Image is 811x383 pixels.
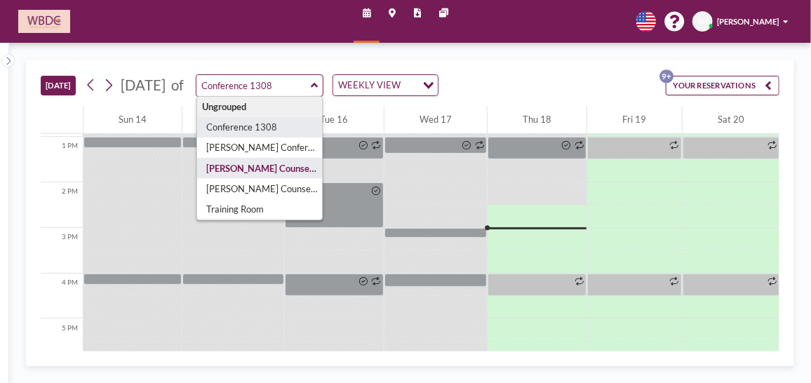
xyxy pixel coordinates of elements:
span: of [171,76,184,94]
div: [PERSON_NAME] Counseling Room [197,178,322,199]
img: organization-logo [18,10,70,32]
div: Thu 18 [488,106,587,135]
div: Wed 17 [384,106,487,135]
div: Tue 16 [285,106,383,135]
div: Ungrouped [197,97,322,117]
p: 9+ [659,69,673,83]
span: SH [697,16,708,26]
div: 3 PM [41,228,83,274]
div: 4 PM [41,274,83,319]
span: [PERSON_NAME] [717,17,779,26]
div: 5 PM [41,318,83,364]
div: Sat 20 [683,106,779,135]
div: 2 PM [41,182,83,228]
div: Training Room [197,199,322,219]
div: Conference 1308 [197,117,322,137]
div: Sun 14 [83,106,182,135]
button: YOUR RESERVATIONS9+ [666,76,779,95]
button: [DATE] [41,76,76,95]
div: Mon 15 [182,106,284,135]
div: [PERSON_NAME] Counseling Room [197,158,322,178]
div: Search for option [333,75,438,95]
div: Fri 19 [587,106,681,135]
span: WEEKLY VIEW [336,78,403,93]
span: [DATE] [121,76,166,93]
input: McHugh Counseling Room [196,75,311,96]
div: [PERSON_NAME] Conference Room [197,137,322,158]
input: Search for option [404,78,415,93]
div: 1 PM [41,137,83,182]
